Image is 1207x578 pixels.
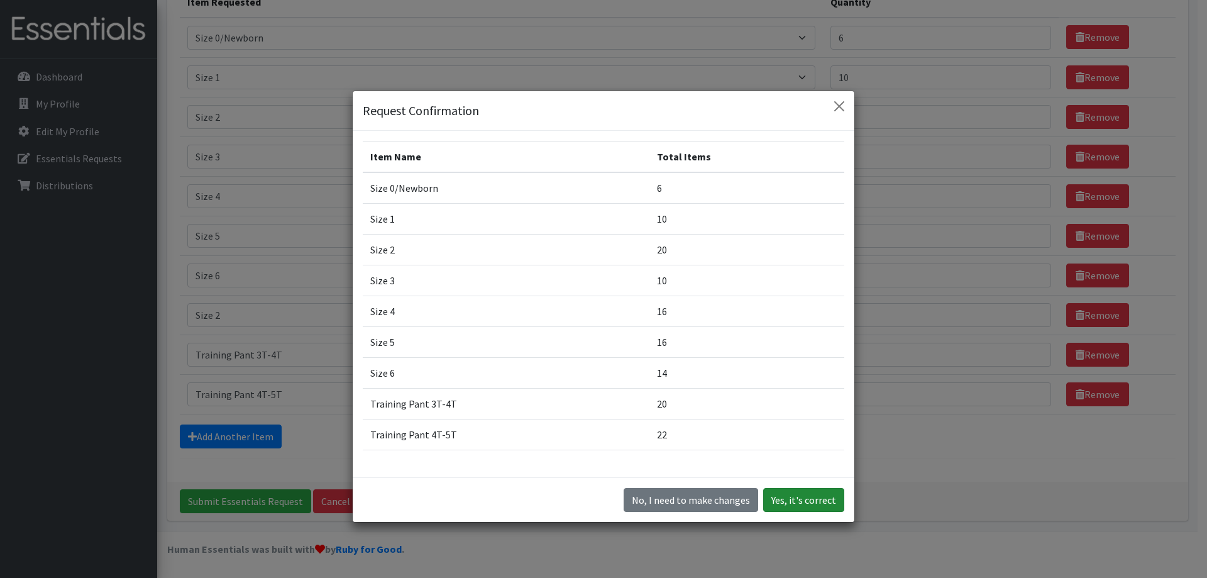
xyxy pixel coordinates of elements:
td: Size 3 [363,265,649,296]
h5: Request Confirmation [363,101,479,120]
td: Size 1 [363,203,649,234]
td: Size 5 [363,326,649,357]
button: Close [829,96,849,116]
td: 6 [649,172,844,204]
td: 16 [649,296,844,326]
button: No I need to make changes [624,488,758,512]
td: 10 [649,265,844,296]
td: Training Pant 3T-4T [363,388,649,419]
th: Item Name [363,141,649,172]
th: Total Items [649,141,844,172]
td: 22 [649,419,844,450]
td: 16 [649,326,844,357]
td: 20 [649,388,844,419]
td: 10 [649,203,844,234]
td: 14 [649,357,844,388]
td: Size 4 [363,296,649,326]
p: Please confirm that the above list is what you meant to request. [363,475,844,494]
td: 20 [649,234,844,265]
button: Yes, it's correct [763,488,844,512]
td: Training Pant 4T-5T [363,419,649,450]
td: Size 2 [363,234,649,265]
td: Size 6 [363,357,649,388]
td: Size 0/Newborn [363,172,649,204]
